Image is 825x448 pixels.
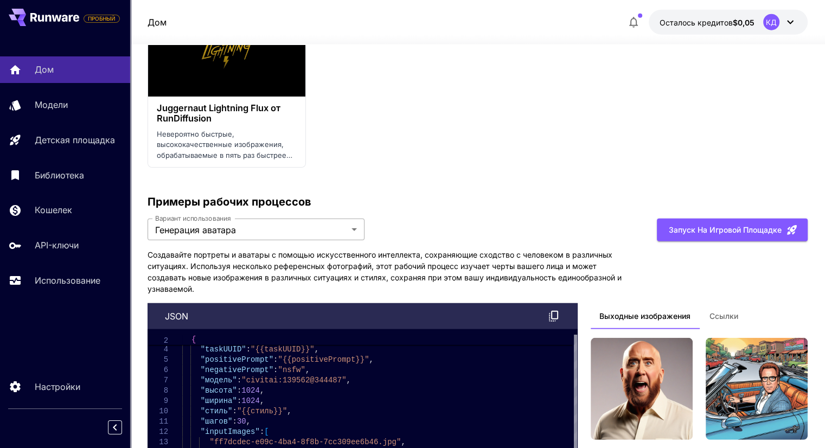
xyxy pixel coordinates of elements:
[35,170,84,181] font: Библиотека
[159,417,168,426] font: 11
[35,240,79,251] font: API-ключи
[201,376,237,385] font: "модель"
[155,214,231,222] font: Вариант использования
[35,204,72,215] font: Кошелек
[657,219,808,241] button: Запуск на игровой площадке
[305,366,310,374] font: ,
[237,376,241,385] font: :
[148,16,167,29] nav: хлебные крошки
[164,386,168,395] font: 8
[88,15,116,22] font: ПРОБНЫЙ
[246,345,251,354] font: :
[159,438,168,446] font: 13
[155,225,236,235] font: Генерация аватара
[660,18,733,27] font: Осталось кредитов
[260,427,264,436] font: :
[287,407,291,415] font: ,
[35,64,54,75] font: Дом
[273,355,278,364] font: :
[237,386,241,395] font: :
[35,381,80,392] font: Настройки
[35,99,68,110] font: Модели
[159,407,168,415] font: 10
[201,427,260,436] font: "inputImages"
[164,366,168,374] font: 6
[241,396,260,405] font: 1024
[709,311,738,321] font: Ссылки
[164,355,168,364] font: 5
[84,12,120,25] span: Добавьте свою платежную карту, чтобы включить все функции платформы.
[669,225,782,234] font: Запуск на игровой площадке
[191,335,196,344] font: {
[201,396,237,405] font: "ширина"
[260,396,264,405] font: ,
[157,103,280,124] font: Juggernaut Lightning Flux от RunDiffusion
[278,366,305,374] font: "nsfw"
[347,376,351,385] font: ,
[241,386,260,395] font: 1024
[599,311,690,321] font: Выходные изображения
[201,417,233,426] font: "шагов"
[369,355,374,364] font: ,
[201,386,237,395] font: "высота"
[164,336,168,345] font: 2
[278,355,369,364] font: "{{positivePrompt}}"
[201,355,273,364] font: "positivePrompt"
[260,386,264,395] font: ,
[273,366,278,374] font: :
[201,345,246,354] font: "taskUUID"
[148,195,311,208] font: Примеры рабочих процессов
[116,418,130,437] div: Свернуть боковую панель
[237,407,287,415] font: "{{стиль}}"
[660,17,754,28] div: 0,05 доллара
[766,18,777,27] font: КД
[165,311,188,322] font: json
[35,135,115,145] font: Детская площадка
[108,420,122,434] button: Свернуть боковую панель
[148,250,622,293] font: Создавайте портреты и аватары с помощью искусственного интеллекта, сохраняющие сходство с человек...
[733,18,754,27] font: $0,05
[237,417,246,426] font: 30
[649,10,808,35] button: 0,05 доллараКД
[35,275,100,286] font: Использование
[315,345,319,354] font: ,
[164,345,168,354] font: 4
[232,417,236,426] font: :
[591,338,693,440] img: мужчина с длинными волосами, наслаждается солнцем и ветром
[164,376,168,385] font: 7
[159,427,168,436] font: 12
[232,407,236,415] font: :
[148,17,167,28] font: Дом
[401,438,405,446] font: ,
[201,366,273,374] font: "negativePrompt"
[209,438,401,446] font: "ff7dcdec-e09c-4ba4-8f8b-7cc309ee6b46.jpg"
[241,376,346,385] font: "civitai:139562@344487"
[251,345,315,354] font: "{{taskUUID}}"
[706,338,808,440] img: мужчина ехал в кабриолете
[246,417,251,426] font: ,
[164,396,168,405] font: 9
[237,396,241,405] font: :
[148,16,167,29] a: Дом
[264,427,268,436] font: [
[201,407,233,415] font: "стиль"
[157,130,297,223] font: Невероятно быстрые, высококачественные изображения, обрабатываемые в пять раз быстрее Flux. Эта м...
